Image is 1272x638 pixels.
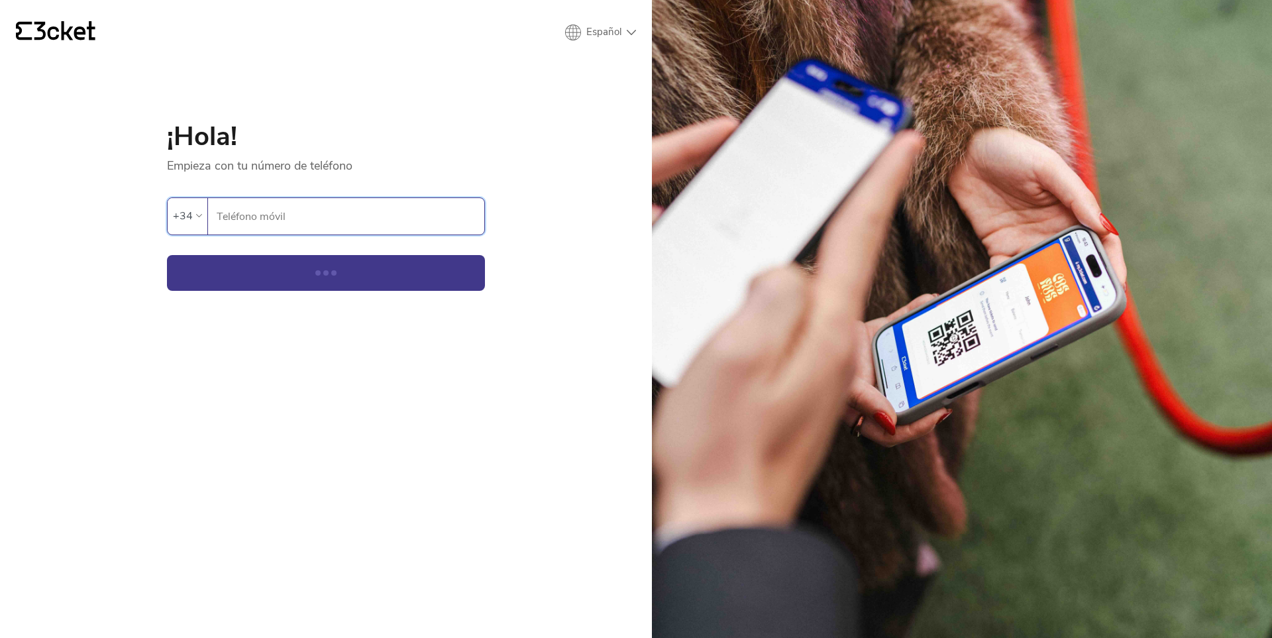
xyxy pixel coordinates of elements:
button: Continuar [167,255,485,291]
label: Teléfono móvil [208,198,484,235]
div: +34 [173,206,193,226]
g: {' '} [16,22,32,40]
a: {' '} [16,21,95,44]
input: Teléfono móvil [216,198,484,235]
p: Empieza con tu número de teléfono [167,150,485,174]
h1: ¡Hola! [167,123,485,150]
